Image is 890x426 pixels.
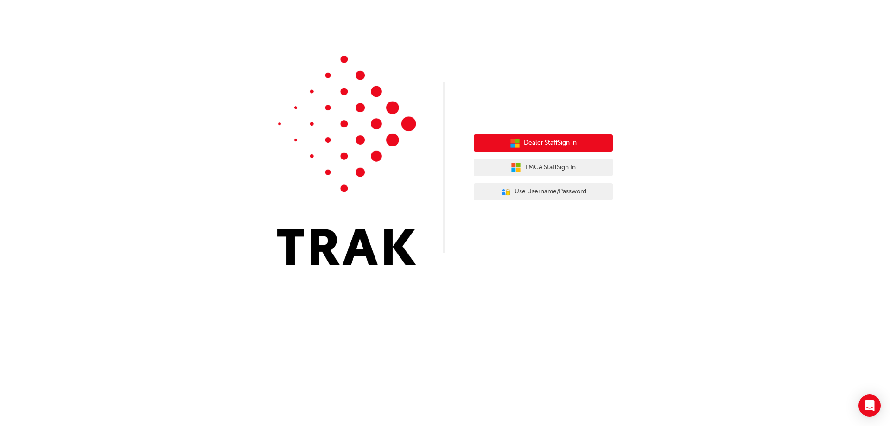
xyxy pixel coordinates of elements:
[277,56,416,265] img: Trak
[474,134,613,152] button: Dealer StaffSign In
[474,183,613,201] button: Use Username/Password
[515,186,586,197] span: Use Username/Password
[524,138,577,148] span: Dealer Staff Sign In
[525,162,576,173] span: TMCA Staff Sign In
[474,159,613,176] button: TMCA StaffSign In
[858,394,881,417] div: Open Intercom Messenger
